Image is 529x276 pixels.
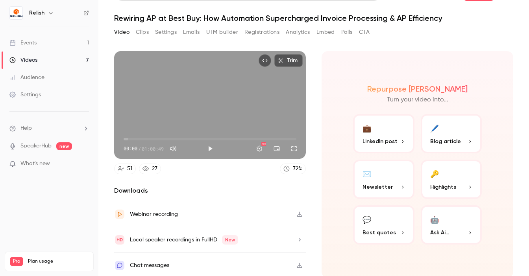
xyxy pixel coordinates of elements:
div: Local speaker recordings in FullHD [130,235,238,245]
div: ✉️ [363,167,371,180]
div: Events [9,39,37,47]
div: Audience [9,74,44,81]
div: 27 [152,165,157,173]
div: HD [261,142,266,146]
button: Settings [155,26,177,39]
li: help-dropdown-opener [9,124,89,132]
button: Clips [136,26,149,39]
a: 51 [114,164,136,174]
div: Chat messages [130,261,169,270]
div: 00:00 [124,145,164,152]
h1: Rewiring AP at Best Buy: How Automation Supercharged Invoice Processing & AP Efficiency [114,13,513,23]
button: Trim [274,54,303,67]
button: Video [114,26,129,39]
button: UTM builder [206,26,238,39]
button: 🖊️Blog article [421,114,482,153]
button: Settings [252,141,267,156]
div: 🖊️ [430,122,439,134]
button: CTA [359,26,370,39]
div: Settings [9,91,41,99]
iframe: Noticeable Trigger [80,160,89,167]
span: LinkedIn post [363,137,398,145]
h2: Repurpose [PERSON_NAME] [367,84,468,94]
span: / [138,145,141,152]
div: 51 [127,165,132,173]
span: Newsletter [363,183,393,191]
span: 00:00 [124,145,137,152]
a: 27 [139,164,161,174]
button: 💼LinkedIn post [353,114,414,153]
div: 💬 [363,213,371,225]
span: Plan usage [28,258,89,265]
a: SpeakerHub [20,142,52,150]
button: Full screen [286,141,302,156]
span: Blog article [430,137,461,145]
h6: Relish [29,9,44,17]
button: Polls [341,26,353,39]
button: ✉️Newsletter [353,160,414,199]
span: New [222,235,238,245]
button: Embed video [259,54,271,67]
span: Highlights [430,183,456,191]
button: 💬Best quotes [353,205,414,245]
button: Play [202,141,218,156]
button: Registrations [244,26,279,39]
button: 🔑Highlights [421,160,482,199]
span: Help [20,124,32,132]
div: Webinar recording [130,210,178,219]
div: Videos [9,56,37,64]
span: What's new [20,160,50,168]
div: 🔑 [430,167,439,180]
span: Best quotes [363,228,396,237]
img: Relish [10,7,22,19]
div: 72 % [293,165,302,173]
h2: Downloads [114,186,306,195]
span: Ask Ai... [430,228,449,237]
button: Mute [165,141,181,156]
span: new [56,142,72,150]
div: 🤖 [430,213,439,225]
span: 01:00:49 [142,145,164,152]
button: Turn on miniplayer [269,141,285,156]
div: 💼 [363,122,371,134]
p: Turn your video into... [387,95,448,105]
button: Embed [316,26,335,39]
button: Emails [183,26,200,39]
button: Analytics [286,26,310,39]
span: Pro [10,257,23,266]
a: 72% [280,164,306,174]
button: 🤖Ask Ai... [421,205,482,245]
